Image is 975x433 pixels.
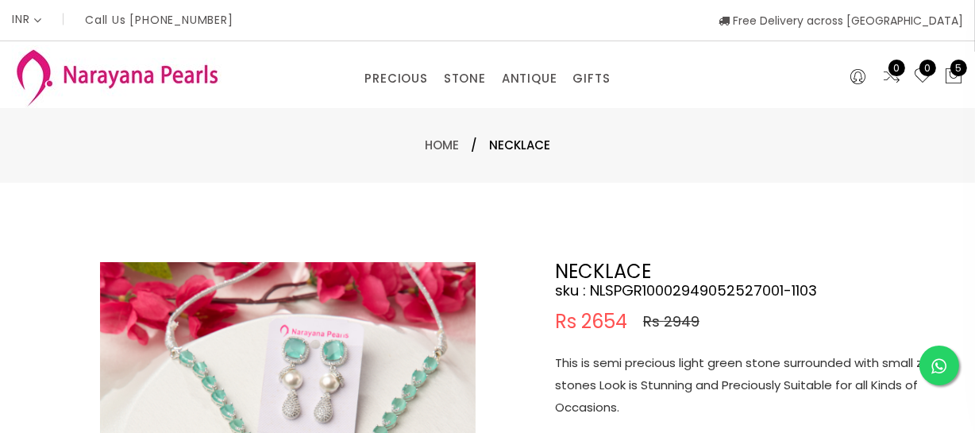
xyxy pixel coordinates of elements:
[489,136,550,155] span: NECKLACE
[471,136,477,155] span: /
[944,67,963,87] button: 5
[555,312,627,331] span: Rs 2654
[572,67,610,91] a: GIFTS
[555,281,952,300] h4: sku : NLSPGR10002949052527001-1103
[425,137,459,153] a: Home
[502,67,557,91] a: ANTIQUE
[719,13,963,29] span: Free Delivery across [GEOGRAPHIC_DATA]
[85,14,233,25] p: Call Us [PHONE_NUMBER]
[643,312,699,331] span: Rs 2949
[364,67,427,91] a: PRECIOUS
[882,67,901,87] a: 0
[888,60,905,76] span: 0
[919,60,936,76] span: 0
[555,262,952,281] h2: NECKLACE
[950,60,967,76] span: 5
[913,67,932,87] a: 0
[555,352,952,419] p: This is semi precious light green stone surrounded with small zircon stones Look is Stunning and ...
[444,67,486,91] a: STONE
